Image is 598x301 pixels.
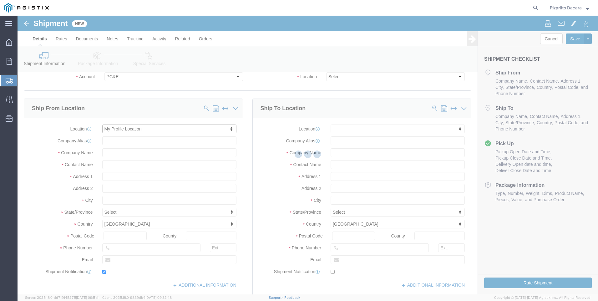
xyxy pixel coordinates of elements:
[550,4,589,12] button: Rizarlito Dacara
[145,296,172,299] span: [DATE] 09:32:48
[284,296,300,299] a: Feedback
[102,296,172,299] span: Client: 2025.18.0-9839db4
[76,296,99,299] span: [DATE] 09:51:11
[494,295,590,300] span: Copyright © [DATE]-[DATE] Agistix Inc., All Rights Reserved
[269,296,284,299] a: Support
[550,4,582,11] span: Rizarlito Dacara
[25,296,99,299] span: Server: 2025.18.0-dd719145275
[4,3,49,13] img: logo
